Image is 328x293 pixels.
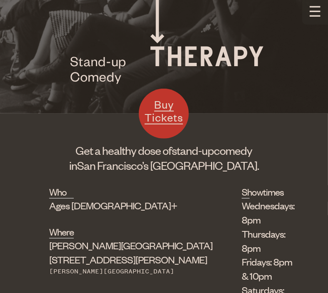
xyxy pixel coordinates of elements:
h2: Where [49,225,74,238]
div: [STREET_ADDRESS][PERSON_NAME] [49,238,213,267]
li: Thursdays: 8pm [242,227,295,255]
span: [PERSON_NAME][GEOGRAPHIC_DATA] [49,239,213,251]
span: [GEOGRAPHIC_DATA]. [150,158,259,172]
h2: Showtimes [242,185,250,199]
span: San Francisco’s [77,158,148,172]
h1: Get a healthy dose of comedy in [49,143,279,173]
a: Buy Tickets [139,89,189,139]
span: Buy Tickets [145,97,183,124]
span: stand-up [172,143,214,157]
div: [PERSON_NAME][GEOGRAPHIC_DATA] [49,267,213,276]
h2: Who [49,185,74,199]
li: Wednesdays: 8pm [242,199,295,227]
li: Fridays: 8pm & 10pm [242,255,295,283]
div: Ages [DEMOGRAPHIC_DATA]+ [49,199,213,213]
